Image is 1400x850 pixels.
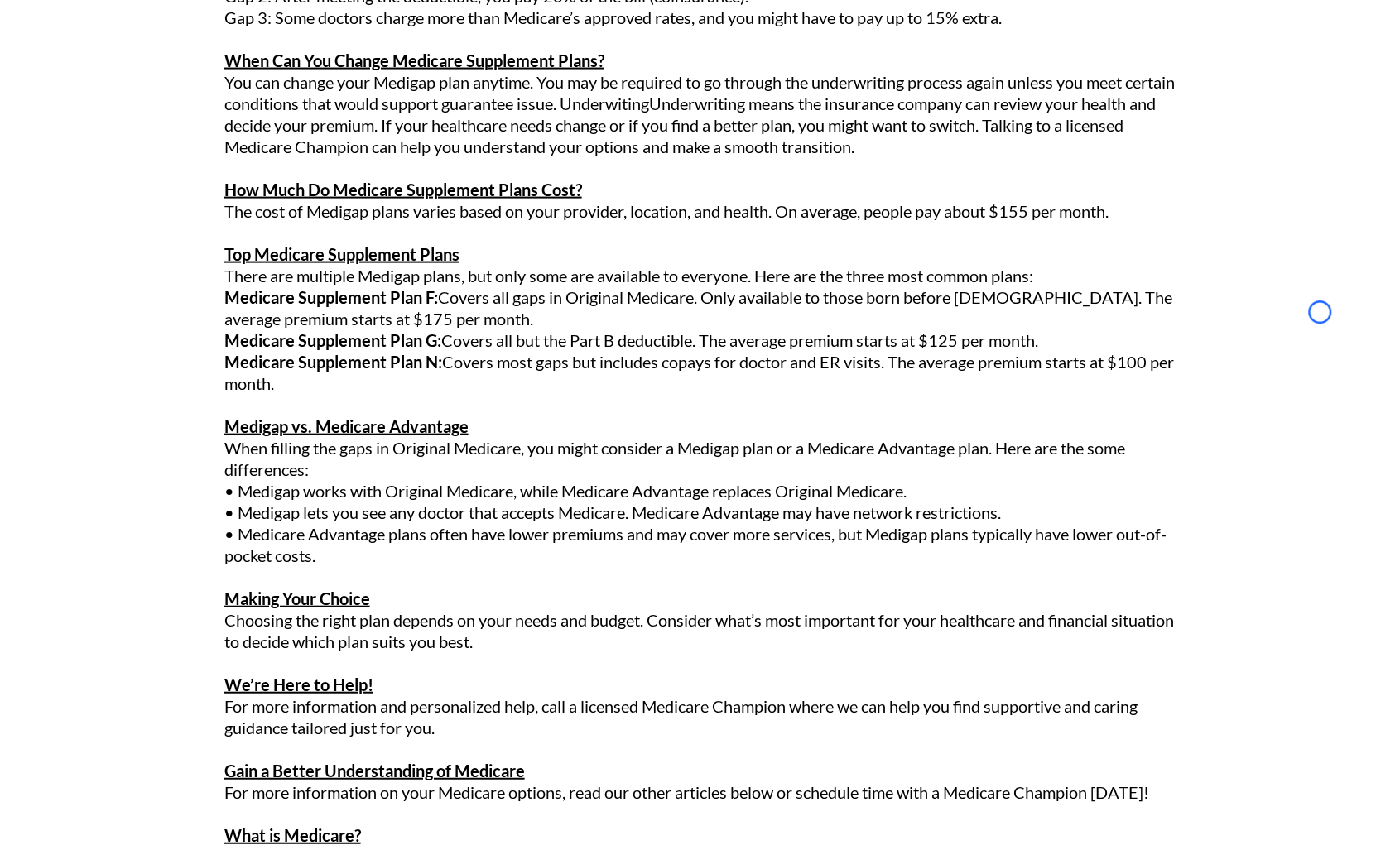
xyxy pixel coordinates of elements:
u: When Can You Change Medicare Supplement Plans? [224,50,604,70]
p: Covers all but the Part B deductible. The average premium starts at $125 per month. [224,329,1176,351]
p: The cost of Medigap plans varies based on your provider, location, and health. On average, people... [224,200,1176,222]
p: For more information and personalized help, call a licensed Medicare Champion where we can help y... [224,695,1176,738]
u: How Much Do Medicare Supplement Plans Cost? [224,180,582,199]
p: You can change your Medigap plan anytime. You may be required to go through the underwriting proc... [224,71,1176,157]
p: Gap 3: Some doctors charge more than Medicare’s approved rates, and you might have to pay up to 1... [224,7,1176,28]
u: What is Medicare? [224,825,361,845]
strong: Medicare Supplement Plan F: [224,287,438,307]
p: • Medicare Advantage plans often have lower premiums and may cover more services, but Medigap pla... [224,523,1176,566]
u: Medigap vs. Medicare Advantage [224,416,469,436]
u: Making Your Choice [224,588,370,608]
p: Covers most gaps but includes copays for doctor and ER visits. The average premium starts at $100... [224,351,1176,394]
p: For more information on your Medicare options, read our other articles below or schedule time wit... [224,781,1176,803]
p: • Medigap lets you see any doctor that accepts Medicare. Medicare Advantage may have network rest... [224,502,1176,523]
p: • Medigap works with Original Medicare, while Medicare Advantage replaces Original Medicare. [224,480,1176,502]
strong: Medicare Supplement Plan N: [224,352,442,372]
p: When filling the gaps in Original Medicare, you might consider a Medigap plan or a Medicare Advan... [224,437,1176,480]
p: There are multiple Medigap plans, but only some are available to everyone. Here are the three mos... [224,243,1176,286]
p: Choosing the right plan depends on your needs and budget. Consider what’s most important for your... [224,609,1176,652]
p: Covers all gaps in Original Medicare. Only available to those born before [DEMOGRAPHIC_DATA]. The... [224,286,1176,329]
u: Top Medicare Supplement Plans [224,244,459,264]
strong: Medicare Supplement Plan G: [224,330,441,350]
u: Gain a Better Understanding of Medicare [224,761,525,780]
u: We’re Here to Help! [224,675,373,694]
